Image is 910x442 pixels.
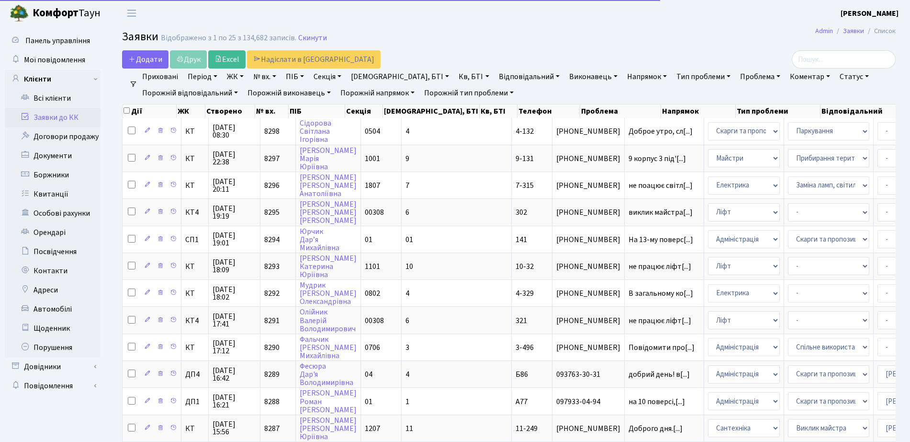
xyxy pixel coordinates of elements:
[300,415,357,442] a: [PERSON_NAME][PERSON_NAME]Юріївна
[213,339,256,355] span: [DATE] 17:12
[300,361,353,388] a: ФесюраДар'яВолодимирівна
[123,105,177,118] th: Дії
[736,105,820,118] th: Тип проблеми
[629,342,695,353] span: Повідомити про[...]
[516,180,534,191] span: 7-315
[300,226,339,253] a: ЮрчикДар’яМихайлівна
[300,280,357,307] a: Мудрик[PERSON_NAME]Олександрівна
[420,85,517,101] a: Порожній тип проблеми
[5,70,101,89] a: Клієнти
[516,396,528,407] span: А77
[516,153,534,164] span: 9-131
[365,234,372,245] span: 01
[629,288,693,299] span: В загальному ко[...]
[310,69,345,85] a: Секція
[405,288,409,299] span: 4
[223,69,247,85] a: ЖК
[365,369,372,380] span: 04
[213,151,256,166] span: [DATE] 22:38
[10,4,29,23] img: logo.png
[264,423,280,434] span: 8287
[138,85,242,101] a: Порожній відповідальний
[25,35,90,46] span: Панель управління
[629,369,690,380] span: добрий день! в[...]
[673,69,734,85] a: Тип проблеми
[661,105,736,118] th: Напрямок
[161,34,296,43] div: Відображено з 1 по 25 з 134,682 записів.
[5,223,101,242] a: Орендарі
[138,69,182,85] a: Приховані
[405,423,413,434] span: 11
[300,388,357,415] a: [PERSON_NAME]Роман[PERSON_NAME]
[185,425,204,432] span: КТ
[516,207,527,218] span: 302
[556,371,620,378] span: 093763-30-31
[5,89,101,108] a: Всі клієнти
[629,180,693,191] span: не поацює світл[...]
[264,369,280,380] span: 8289
[5,319,101,338] a: Щоденник
[120,5,144,21] button: Переключити навігацію
[5,261,101,280] a: Контакти
[264,342,280,353] span: 8290
[213,178,256,193] span: [DATE] 20:11
[185,209,204,216] span: КТ4
[5,357,101,376] a: Довідники
[580,105,661,118] th: Проблема
[213,394,256,409] span: [DATE] 16:21
[556,155,620,163] span: [PHONE_NUMBER]
[213,258,256,274] span: [DATE] 18:09
[264,126,280,137] span: 8298
[213,367,256,382] span: [DATE] 16:42
[300,118,331,145] a: СідороваСвітланаІгорівна
[516,261,534,272] span: 10-32
[629,396,685,407] span: на 10 поверсі,[...]
[405,180,409,191] span: 7
[405,342,409,353] span: 3
[300,172,357,199] a: [PERSON_NAME][PERSON_NAME]Анатоліївна
[516,369,528,380] span: Б86
[405,153,409,164] span: 9
[24,55,85,65] span: Мої повідомлення
[556,128,620,135] span: [PHONE_NUMBER]
[843,26,864,36] a: Заявки
[365,261,380,272] span: 1101
[185,128,204,135] span: КТ
[300,199,357,226] a: [PERSON_NAME][PERSON_NAME][PERSON_NAME]
[556,263,620,270] span: [PHONE_NUMBER]
[5,108,101,127] a: Заявки до КК
[264,288,280,299] span: 8292
[5,31,101,50] a: Панель управління
[185,263,204,270] span: КТ
[264,153,280,164] span: 8297
[5,242,101,261] a: Посвідчення
[185,182,204,189] span: КТ
[556,425,620,432] span: [PHONE_NUMBER]
[264,180,280,191] span: 8296
[289,105,346,118] th: ПІБ
[264,234,280,245] span: 8294
[185,290,204,297] span: КТ
[629,153,686,164] span: 9 корпус 3 під'[...]
[185,344,204,351] span: КТ
[565,69,621,85] a: Виконавець
[365,207,384,218] span: 00308
[556,209,620,216] span: [PHONE_NUMBER]
[365,315,384,326] span: 00308
[516,423,538,434] span: 11-249
[337,85,418,101] a: Порожній напрямок
[208,50,246,69] a: Excel
[820,105,907,118] th: Відповідальний
[629,315,691,326] span: не працює ліфт[...]
[213,232,256,247] span: [DATE] 19:01
[185,317,204,325] span: КТ4
[405,261,413,272] span: 10
[365,126,380,137] span: 0504
[184,69,221,85] a: Період
[185,236,204,244] span: СП1
[249,69,280,85] a: № вх.
[213,124,256,139] span: [DATE] 08:30
[298,34,327,43] a: Скинути
[213,286,256,301] span: [DATE] 18:02
[836,69,873,85] a: Статус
